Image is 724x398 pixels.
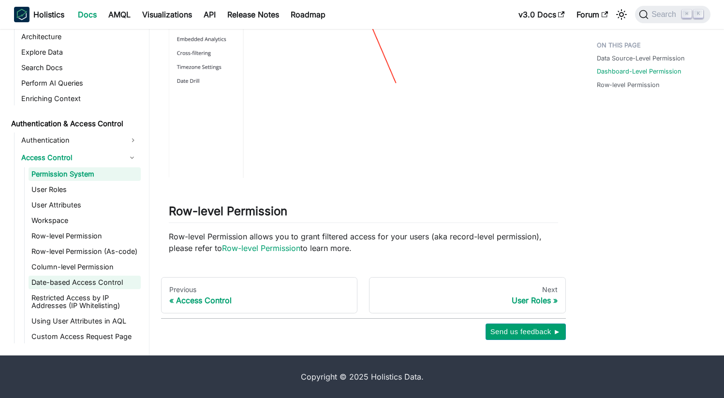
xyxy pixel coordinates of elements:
[18,76,141,90] a: Perform AI Queries
[597,67,681,76] a: Dashboard-Level Permission
[513,7,571,22] a: v3.0 Docs
[29,198,141,212] a: User Attributes
[222,7,285,22] a: Release Notes
[18,30,141,44] a: Architecture
[18,61,141,74] a: Search Docs
[14,7,64,22] a: HolisticsHolistics
[18,133,141,148] a: Authentication
[682,10,692,18] kbd: ⌘
[72,7,103,22] a: Docs
[161,277,358,314] a: PreviousAccess Control
[136,7,198,22] a: Visualizations
[103,7,136,22] a: AMQL
[33,9,64,20] b: Holistics
[369,277,566,314] a: NextUser Roles
[649,10,682,19] span: Search
[614,7,629,22] button: Switch between dark and light mode (currently light mode)
[8,117,141,131] a: Authentication & Access Control
[18,92,141,105] a: Enriching Context
[29,291,141,312] a: Restricted Access by IP Addresses (IP Whitelisting)
[123,150,141,165] button: Collapse sidebar category 'Access Control'
[694,10,703,18] kbd: K
[29,167,141,181] a: Permission System
[169,295,350,305] div: Access Control
[169,231,558,254] p: Row-level Permission allows you to grant filtered access for your users (aka record-level permiss...
[29,276,141,289] a: Date-based Access Control
[571,7,614,22] a: Forum
[55,371,670,383] div: Copyright © 2025 Holistics Data.
[18,150,123,165] a: Access Control
[597,80,660,89] a: Row-level Permission
[377,285,558,294] div: Next
[635,6,710,23] button: Search (Command+K)
[29,245,141,258] a: Row-level Permission (As-code)
[169,285,350,294] div: Previous
[285,7,331,22] a: Roadmap
[377,295,558,305] div: User Roles
[29,314,141,328] a: Using User Attributes in AQL
[161,277,566,314] nav: Docs pages
[8,355,141,369] a: Development Workflow
[29,214,141,227] a: Workspace
[486,324,566,340] button: Send us feedback ►
[18,45,141,59] a: Explore Data
[29,229,141,243] a: Row-level Permission
[169,204,558,222] h2: Row-level Permission
[490,325,561,338] span: Send us feedback ►
[597,54,685,63] a: Data Source-Level Permission
[198,7,222,22] a: API
[14,7,30,22] img: Holistics
[29,260,141,274] a: Column-level Permission
[29,183,141,196] a: User Roles
[222,243,300,253] a: Row-level Permission
[29,330,141,343] a: Custom Access Request Page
